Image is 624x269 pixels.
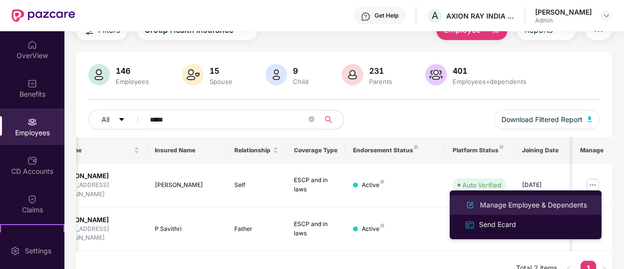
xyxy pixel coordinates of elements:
img: svg+xml;base64,PHN2ZyBpZD0iQ0RfQWNjb3VudHMiIGRhdGEtbmFtZT0iQ0QgQWNjb3VudHMiIHhtbG5zPSJodHRwOi8vd3... [27,156,37,166]
div: [PERSON_NAME] [155,181,219,190]
span: close-circle [309,116,314,122]
div: 15 [208,66,234,76]
img: svg+xml;base64,PHN2ZyBpZD0iSGVscC0zMngzMiIgeG1sbnM9Imh0dHA6Ly93d3cudzMub3JnLzIwMDAvc3ZnIiB3aWR0aD... [361,12,371,21]
div: 146 [114,66,151,76]
div: 9 [291,66,311,76]
div: Endorsement Status [353,146,437,154]
div: Employees [114,78,151,85]
td: - [445,207,514,251]
div: Settings [22,246,54,256]
div: Spouse [208,78,234,85]
div: [PERSON_NAME] [57,215,139,225]
div: Employees+dependents [451,78,528,85]
img: svg+xml;base64,PHN2ZyB4bWxucz0iaHR0cDovL3d3dy53My5vcmcvMjAwMC9zdmciIHhtbG5zOnhsaW5rPSJodHRwOi8vd3... [182,64,204,85]
div: Admin [535,17,592,24]
th: Manage [572,137,612,164]
span: Relationship [234,146,271,154]
div: Send Ecard [477,219,518,230]
button: Allcaret-down [88,110,148,129]
img: svg+xml;base64,PHN2ZyB4bWxucz0iaHR0cDovL3d3dy53My5vcmcvMjAwMC9zdmciIHdpZHRoPSI4IiBoZWlnaHQ9IjgiIH... [414,145,418,149]
img: svg+xml;base64,PHN2ZyBpZD0iQ2xhaW0iIHhtbG5zPSJodHRwOi8vd3d3LnczLm9yZy8yMDAwL3N2ZyIgd2lkdGg9IjIwIi... [27,194,37,204]
img: manageButton [585,177,601,193]
div: ESCP and in laws [294,176,338,194]
div: [EMAIL_ADDRESS][DOMAIN_NAME] [57,181,139,199]
img: svg+xml;base64,PHN2ZyB4bWxucz0iaHR0cDovL3d3dy53My5vcmcvMjAwMC9zdmciIHdpZHRoPSI4IiBoZWlnaHQ9IjgiIH... [380,180,384,184]
button: Download Filtered Report [494,110,600,129]
img: svg+xml;base64,PHN2ZyBpZD0iRHJvcGRvd24tMzJ4MzIiIHhtbG5zPSJodHRwOi8vd3d3LnczLm9yZy8yMDAwL3N2ZyIgd2... [603,12,610,20]
img: svg+xml;base64,PHN2ZyB4bWxucz0iaHR0cDovL3d3dy53My5vcmcvMjAwMC9zdmciIHhtbG5zOnhsaW5rPSJodHRwOi8vd3... [266,64,287,85]
th: Coverage Type [286,137,346,164]
th: Joining Date [514,137,574,164]
span: search [319,116,338,124]
span: caret-down [118,116,125,124]
img: svg+xml;base64,PHN2ZyBpZD0iQmVuZWZpdHMiIHhtbG5zPSJodHRwOi8vd3d3LnczLm9yZy8yMDAwL3N2ZyIgd2lkdGg9Ij... [27,79,37,88]
img: svg+xml;base64,PHN2ZyB4bWxucz0iaHR0cDovL3d3dy53My5vcmcvMjAwMC9zdmciIHdpZHRoPSIxNiIgaGVpZ2h0PSIxNi... [464,220,475,230]
div: Get Help [374,12,398,20]
div: Manage Employee & Dependents [478,200,589,210]
img: svg+xml;base64,PHN2ZyBpZD0iRW1wbG95ZWVzIiB4bWxucz0iaHR0cDovL3d3dy53My5vcmcvMjAwMC9zdmciIHdpZHRoPS... [27,117,37,127]
div: 231 [367,66,394,76]
th: Employee Name [28,137,147,164]
span: All [102,114,109,125]
img: svg+xml;base64,PHN2ZyB4bWxucz0iaHR0cDovL3d3dy53My5vcmcvMjAwMC9zdmciIHdpZHRoPSI4IiBoZWlnaHQ9IjgiIH... [499,145,503,149]
span: Employee Name [36,146,132,154]
div: [DATE] [522,181,566,190]
div: [EMAIL_ADDRESS][DOMAIN_NAME] [57,225,139,243]
span: Download Filtered Report [501,114,582,125]
div: Active [362,181,384,190]
th: Relationship [227,137,286,164]
img: svg+xml;base64,PHN2ZyB4bWxucz0iaHR0cDovL3d3dy53My5vcmcvMjAwMC9zdmciIHhtbG5zOnhsaW5rPSJodHRwOi8vd3... [342,64,363,85]
button: search [319,110,344,129]
div: Child [291,78,311,85]
img: svg+xml;base64,PHN2ZyB4bWxucz0iaHR0cDovL3d3dy53My5vcmcvMjAwMC9zdmciIHhtbG5zOnhsaW5rPSJodHRwOi8vd3... [464,199,476,211]
img: svg+xml;base64,PHN2ZyBpZD0iU2V0dGluZy0yMHgyMCIgeG1sbnM9Imh0dHA6Ly93d3cudzMub3JnLzIwMDAvc3ZnIiB3aW... [10,246,20,256]
div: Self [234,181,278,190]
div: P Savithri [155,225,219,234]
img: svg+xml;base64,PHN2ZyB4bWxucz0iaHR0cDovL3d3dy53My5vcmcvMjAwMC9zdmciIHdpZHRoPSI4IiBoZWlnaHQ9IjgiIH... [380,224,384,228]
img: svg+xml;base64,PHN2ZyBpZD0iSG9tZSIgeG1sbnM9Imh0dHA6Ly93d3cudzMub3JnLzIwMDAvc3ZnIiB3aWR0aD0iMjAiIG... [27,40,37,50]
th: Insured Name [147,137,227,164]
div: [PERSON_NAME] [535,7,592,17]
div: Parents [367,78,394,85]
div: ESCP and in laws [294,220,338,238]
img: New Pazcare Logo [12,9,75,22]
div: 401 [451,66,528,76]
img: svg+xml;base64,PHN2ZyB4bWxucz0iaHR0cDovL3d3dy53My5vcmcvMjAwMC9zdmciIHhtbG5zOnhsaW5rPSJodHRwOi8vd3... [88,64,110,85]
span: close-circle [309,115,314,124]
div: AXION RAY INDIA PRIVATE LIMITED [446,11,515,21]
div: Father [234,225,278,234]
span: A [432,10,438,21]
div: Auto Verified [462,180,501,190]
div: [PERSON_NAME] [57,171,139,181]
img: svg+xml;base64,PHN2ZyB4bWxucz0iaHR0cDovL3d3dy53My5vcmcvMjAwMC9zdmciIHhtbG5zOnhsaW5rPSJodHRwOi8vd3... [425,64,447,85]
div: Active [362,225,384,234]
div: Platform Status [453,146,506,154]
img: svg+xml;base64,PHN2ZyB4bWxucz0iaHR0cDovL3d3dy53My5vcmcvMjAwMC9zdmciIHhtbG5zOnhsaW5rPSJodHRwOi8vd3... [587,116,592,122]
